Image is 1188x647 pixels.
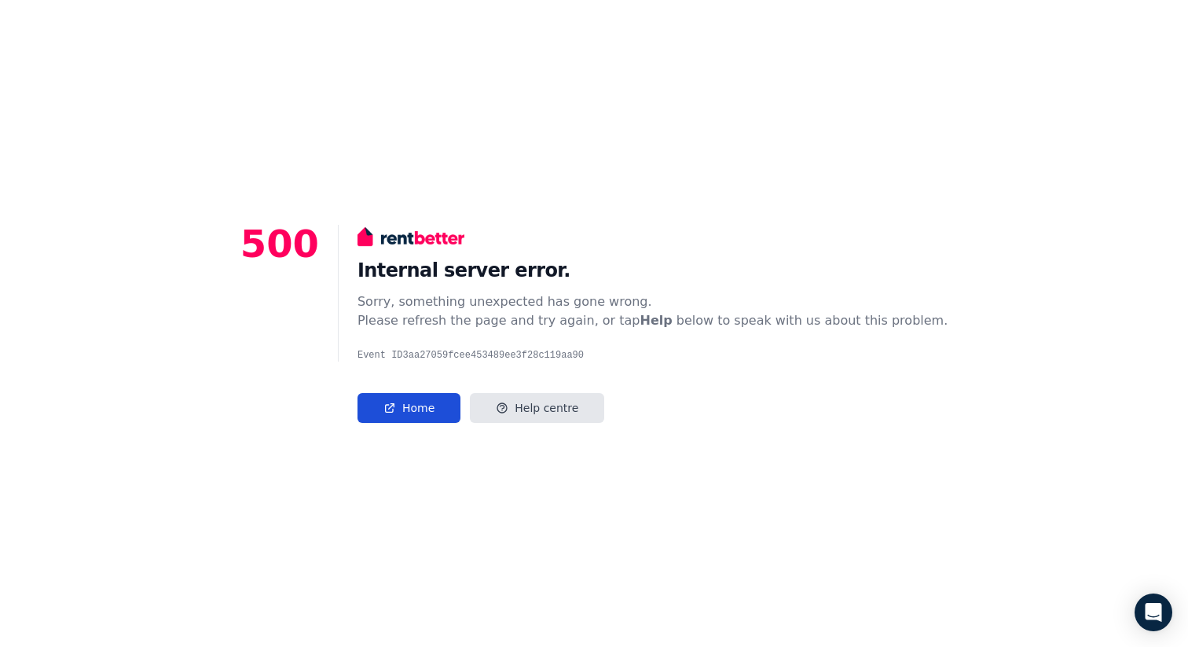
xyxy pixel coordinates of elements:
strong: Help [640,313,673,328]
p: Please refresh the page and try again, or tap below to speak with us about this problem. [357,311,948,330]
a: Home [357,393,460,423]
div: Open Intercom Messenger [1135,594,1172,631]
img: RentBetter logo [357,225,464,248]
pre: Event ID 3aa27059fcee453489ee3f28c119aa90 [357,349,948,362]
p: 500 [240,225,319,423]
h1: Internal server error. [357,258,948,283]
a: Help centre [470,393,604,423]
p: Sorry, something unexpected has gone wrong. [357,292,948,311]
